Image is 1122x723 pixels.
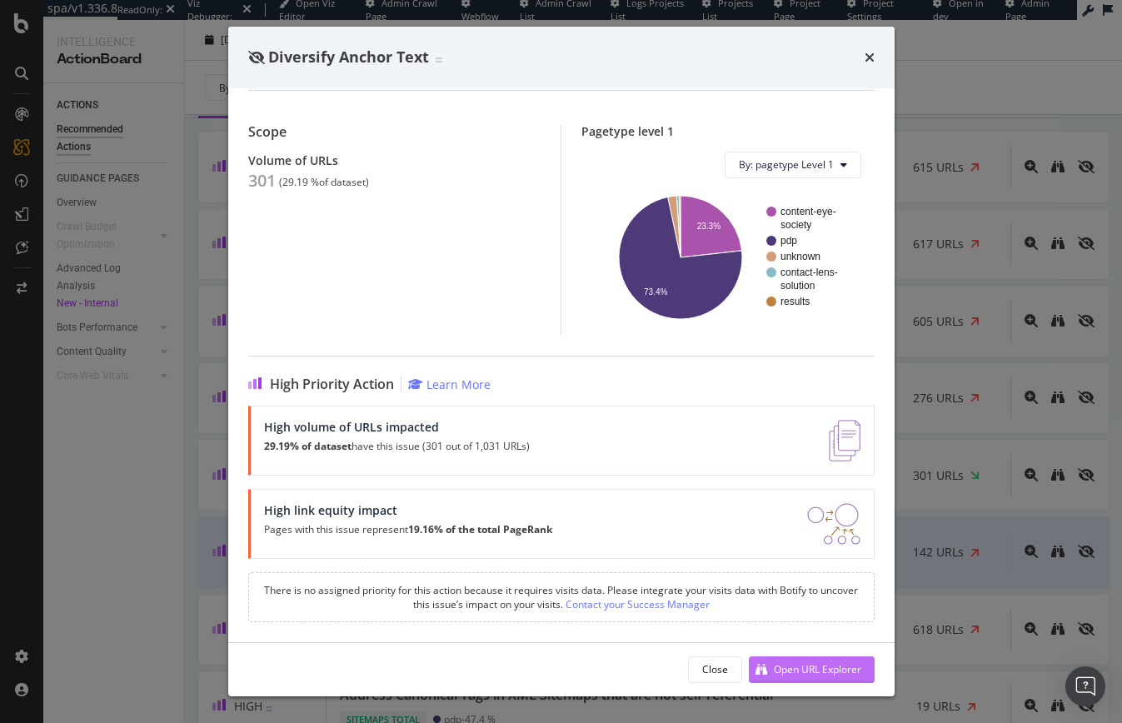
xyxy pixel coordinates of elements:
[264,420,530,434] div: High volume of URLs impacted
[563,597,710,611] a: Contact your Success Manager
[1065,666,1105,706] div: Open Intercom Messenger
[702,662,728,676] div: Close
[264,439,352,453] strong: 29.19% of dataset
[248,124,541,140] div: Scope
[264,503,552,517] div: High link equity impact
[780,296,810,307] text: results
[829,420,860,461] img: e5DMFwAAAABJRU5ErkJggg==
[436,57,442,62] img: Equal
[248,153,541,167] div: Volume of URLs
[688,656,742,683] button: Close
[774,662,861,676] div: Open URL Explorer
[780,206,836,217] text: content-eye-
[780,251,820,262] text: unknown
[865,47,875,68] div: times
[268,47,429,67] span: Diversify Anchor Text
[408,376,491,392] a: Learn More
[264,524,552,536] p: Pages with this issue represent
[725,152,861,178] button: By: pagetype Level 1
[248,171,276,191] div: 301
[749,656,875,683] button: Open URL Explorer
[270,376,394,392] span: High Priority Action
[780,280,815,292] text: solution
[780,219,811,231] text: society
[780,235,797,247] text: pdp
[780,267,838,278] text: contact-lens-
[264,441,530,452] p: have this issue (301 out of 1,031 URLs)
[279,177,369,188] div: ( 29.19 % of dataset )
[408,522,552,536] strong: 19.16% of the total PageRank
[595,192,855,322] svg: A chart.
[581,124,875,138] div: Pagetype level 1
[739,157,834,172] span: By: pagetype Level 1
[248,51,265,64] div: eye-slash
[228,27,895,696] div: modal
[697,222,721,231] text: 23.3%
[807,503,860,545] img: DDxVyA23.png
[248,572,875,622] div: There is no assigned priority for this action because it requires visits data. Please integrate y...
[426,376,491,392] div: Learn More
[644,287,667,297] text: 73.4%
